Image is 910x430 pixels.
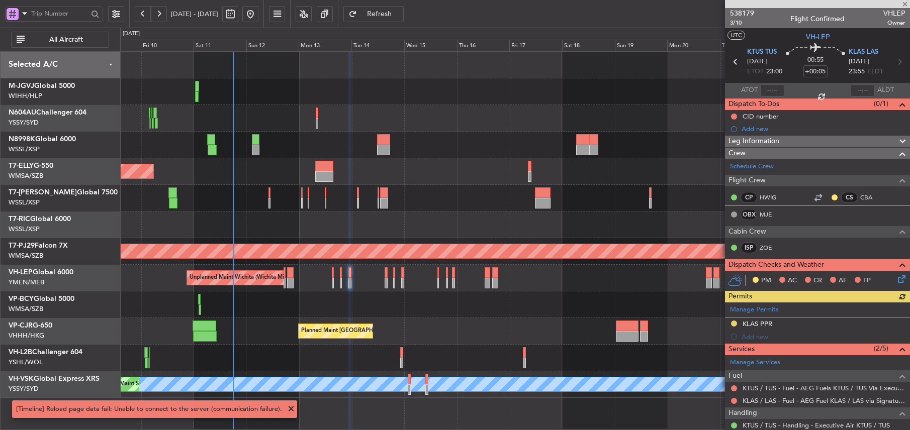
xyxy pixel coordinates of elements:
[743,112,779,121] div: CID number
[9,331,44,340] a: VHHH/HKG
[790,14,845,24] div: Flight Confirmed
[301,324,469,339] div: Planned Maint [GEOGRAPHIC_DATA] ([GEOGRAPHIC_DATA] Intl)
[615,40,668,52] div: Sun 19
[9,375,34,382] span: VH-VSK
[9,136,76,143] a: N8998KGlobal 6000
[9,189,118,196] a: T7-[PERSON_NAME]Global 7500
[729,407,757,419] span: Handling
[806,32,830,42] span: VH-LEP
[9,269,73,276] a: VH-LEPGlobal 6000
[730,358,780,368] a: Manage Services
[760,193,782,202] a: HWIG
[729,98,779,110] span: Dispatch To-Dos
[9,82,34,89] span: M-JGVJ
[194,40,246,52] div: Sat 11
[9,82,75,89] a: M-JGVJGlobal 5000
[883,19,905,27] span: Owner
[299,40,351,52] div: Mon 13
[730,162,774,172] a: Schedule Crew
[741,209,757,220] div: OBX
[849,47,878,57] span: KLAS LAS
[171,10,218,19] span: [DATE] - [DATE]
[743,396,905,405] a: KLAS / LAS - Fuel - AEG Fuel KLAS / LAS via Signature (EJ Asia Only)
[457,40,510,52] div: Thu 16
[807,55,824,65] span: 00:55
[9,91,42,100] a: WIHH/HLP
[741,85,758,95] span: ATOT
[9,242,35,249] span: T7-PJ29
[813,276,822,286] span: CR
[9,322,33,329] span: VP-CJR
[760,210,782,219] a: MJE
[860,193,883,202] a: CBA
[877,85,894,95] span: ALDT
[741,242,757,253] div: ISP
[839,276,847,286] span: AF
[9,118,39,127] a: YSSY/SYD
[27,36,106,43] span: All Aircraft
[9,278,44,287] a: YMEN/MEB
[743,384,905,392] a: KTUS / TUS - Fuel - AEG Fuels KTUS / TUS Via Executive Air (EJ Asia Only)
[729,370,742,382] span: Fuel
[874,98,888,109] span: (0/1)
[9,242,68,249] a: T7-PJ29Falcon 7X
[761,276,771,286] span: PM
[9,109,86,116] a: N604AUChallenger 604
[9,349,82,356] a: VH-L2BChallenger 604
[31,6,88,21] input: Trip Number
[743,421,890,429] a: KTUS / TUS - Handling - Executive Air KTUS / TUS
[727,31,745,40] button: UTC
[9,269,33,276] span: VH-LEP
[863,276,871,286] span: FP
[404,40,457,52] div: Wed 15
[729,136,779,147] span: Leg Information
[343,6,404,22] button: Refresh
[9,304,43,313] a: WMSA/SZB
[760,243,782,252] a: ZOE
[747,47,777,57] span: KTUS TUS
[141,40,194,52] div: Fri 10
[849,57,869,67] span: [DATE]
[867,67,883,77] span: ELDT
[667,40,720,52] div: Mon 20
[9,216,30,223] span: T7-RIC
[9,349,32,356] span: VH-L2B
[747,57,768,67] span: [DATE]
[742,125,905,133] div: Add new
[729,344,755,355] span: Services
[9,145,40,154] a: WSSL/XSP
[720,40,773,52] div: Tue 21
[729,226,766,238] span: Cabin Crew
[509,40,562,52] div: Fri 17
[729,175,766,186] span: Flight Crew
[9,251,43,260] a: WMSA/SZB
[359,11,400,18] span: Refresh
[9,162,53,169] a: T7-ELLYG-550
[841,192,858,203] div: CS
[9,225,40,234] a: WSSL/XSP
[788,276,797,286] span: AC
[246,40,299,52] div: Sun 12
[190,270,314,285] div: Unplanned Maint Wichita (Wichita Mid-continent)
[9,216,71,223] a: T7-RICGlobal 6000
[849,67,865,77] span: 23:55
[11,32,109,48] button: All Aircraft
[730,8,754,19] span: 538179
[123,30,140,38] div: [DATE]
[351,40,404,52] div: Tue 14
[747,67,764,77] span: ETOT
[9,136,35,143] span: N8998K
[9,198,40,207] a: WSSL/XSP
[874,343,888,354] span: (2/5)
[730,19,754,27] span: 3/10
[729,259,824,271] span: Dispatch Checks and Weather
[9,109,36,116] span: N604AU
[9,189,77,196] span: T7-[PERSON_NAME]
[9,375,100,382] a: VH-VSKGlobal Express XRS
[9,322,52,329] a: VP-CJRG-650
[766,67,782,77] span: 23:00
[9,384,39,393] a: YSSY/SYD
[16,404,282,414] div: [Timeline] Reload page data fail: Unable to connect to the server (communication failure).
[883,8,905,19] span: VHLEP
[562,40,615,52] div: Sat 18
